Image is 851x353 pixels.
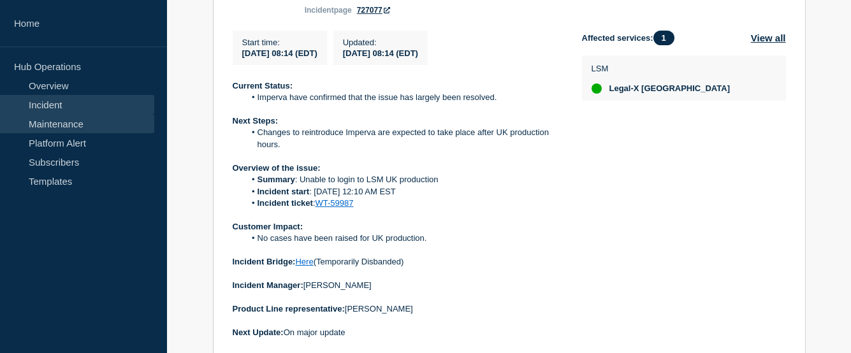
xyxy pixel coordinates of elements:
a: 727077 [357,6,390,15]
li: Changes to reintroduce Imperva are expected to take place after UK production hours. [245,127,562,150]
p: On major update [233,327,562,338]
strong: Incident Bridge: [233,257,296,266]
span: incident [305,6,334,15]
strong: Product Line representative: [233,304,345,313]
span: Legal-X [GEOGRAPHIC_DATA] [609,83,730,94]
div: [DATE] 08:14 (EDT) [343,47,418,58]
p: [PERSON_NAME] [233,280,562,291]
span: Affected services: [582,31,681,45]
strong: Incident start [258,187,310,196]
p: Start time : [242,38,317,47]
a: WT-59987 [316,198,354,208]
li: No cases have been raised for UK production. [245,233,562,244]
strong: Current Status: [233,81,293,90]
span: [DATE] 08:14 (EDT) [242,48,317,58]
p: (Temporarily Disbanded) [233,256,562,268]
strong: Next Update: [233,328,284,337]
strong: Overview of the issue: [233,163,321,173]
strong: Customer Impact: [233,222,303,231]
li: Imperva have confirmed that the issue has largely been resolved. [245,92,562,103]
p: page [305,6,352,15]
strong: Next Steps: [233,116,279,126]
p: Updated : [343,38,418,47]
span: 1 [653,31,674,45]
div: up [592,83,602,94]
button: View all [751,31,786,45]
strong: Incident Manager: [233,280,303,290]
p: LSM [592,64,730,73]
li: : Unable to login to LSM UK production [245,174,562,185]
strong: Incident ticket [258,198,313,208]
li: : [245,198,562,209]
a: Here [295,257,313,266]
p: [PERSON_NAME] [233,303,562,315]
li: : [DATE] 12:10 AM EST [245,186,562,198]
strong: Summary [258,175,295,184]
